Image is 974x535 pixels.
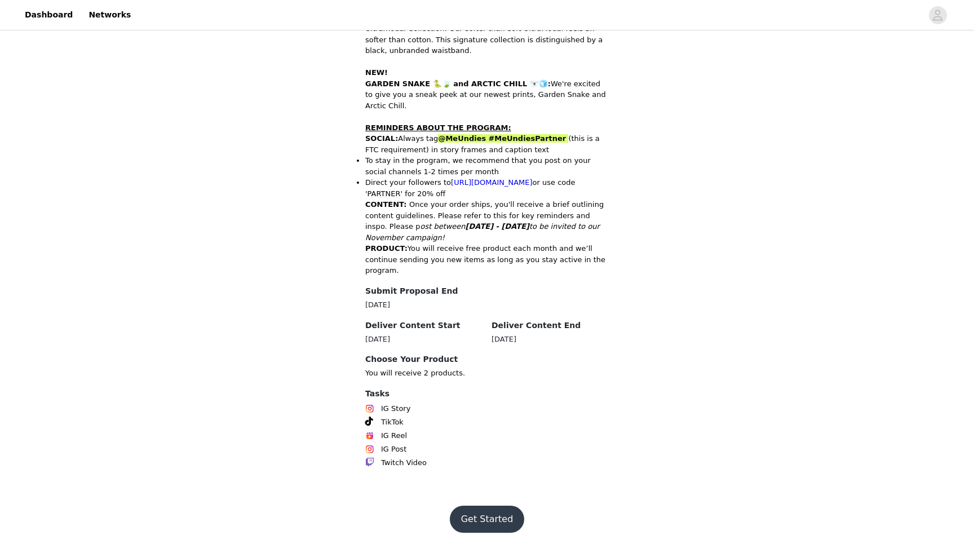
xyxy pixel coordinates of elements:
[451,178,533,187] a: [URL][DOMAIN_NAME]
[466,222,529,231] strong: [DATE] - [DATE]
[365,222,600,242] em: ost between to be invited to our November campaign!
[381,417,404,428] span: TikTok
[82,2,138,28] a: Networks
[365,133,609,155] p: Always tag (this is a FTC requirement) in story frames and caption text
[381,444,406,455] span: IG Post
[18,2,79,28] a: Dashboard
[365,79,551,88] strong: GARDEN SNAKE 🐍🍃 and ARCTIC CHILL 🐻‍❄️🧊:
[438,134,486,143] strong: @MeUndies
[365,431,374,440] img: Instagram Reels Icon
[381,457,427,468] span: Twitch Video
[365,177,609,199] li: Direct your followers to or use code 'PARTNER' for 20% off
[365,200,406,209] strong: CONTENT:
[365,299,482,311] div: [DATE]
[365,134,395,143] strong: SOCIAL
[365,243,609,276] p: You will receive free product each month and we’ll continue sending you new items as long as you ...
[395,134,398,143] strong: :
[365,244,408,253] strong: PRODUCT:
[365,445,374,454] img: Instagram Icon
[365,78,609,112] p: We're excited to give you a sneak peek at our newest prints, Garden Snake and Arctic Chill.
[365,23,609,56] li: Ultramodal Collection: Our softer-than-soft UltraModal feels 3x softer than cotton. This signatur...
[381,403,410,414] span: IG Story
[450,506,525,533] button: Get Started
[365,320,482,331] h4: Deliver Content Start
[381,430,407,441] span: IG Reel
[365,68,388,77] strong: NEW!
[365,155,609,177] li: To stay in the program, we recommend that you post on your social channels 1-2 times per month
[365,368,609,379] p: You will receive 2 products.
[365,199,609,243] p: Once your order ships, you'll receive a brief outlining content guidelines. Please refer to this ...
[492,334,609,345] div: [DATE]
[365,404,374,413] img: Instagram Icon
[488,134,566,143] strong: #MeUndiesPartner
[365,353,609,365] h4: Choose Your Product
[932,6,943,24] div: avatar
[365,123,511,132] strong: REMINDERS ABOUT THE PROGRAM:
[365,388,609,400] h4: Tasks
[492,320,609,331] h4: Deliver Content End
[365,285,482,297] h4: Submit Proposal End
[365,334,482,345] div: [DATE]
